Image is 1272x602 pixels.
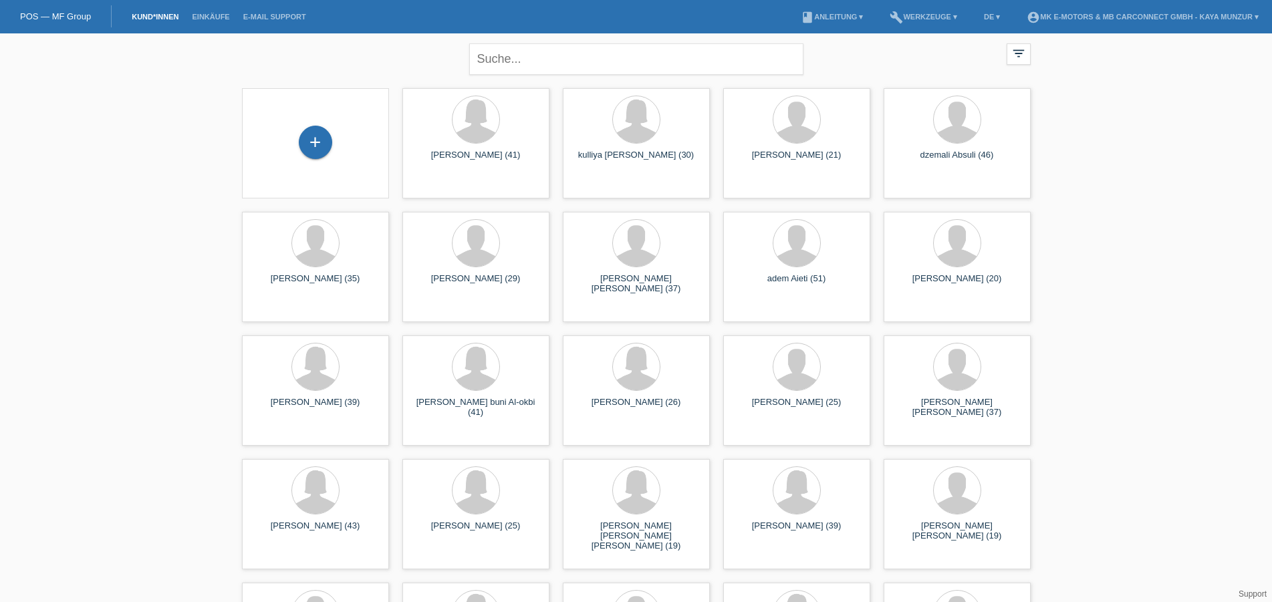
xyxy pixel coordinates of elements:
a: POS — MF Group [20,11,91,21]
i: book [801,11,814,24]
div: [PERSON_NAME] (26) [574,397,699,418]
div: [PERSON_NAME] (41) [413,150,539,171]
i: account_circle [1027,11,1040,24]
div: [PERSON_NAME] (25) [734,397,860,418]
a: Kund*innen [125,13,185,21]
div: Kund*in hinzufügen [299,131,332,154]
div: [PERSON_NAME] (39) [253,397,378,418]
div: [PERSON_NAME] [PERSON_NAME] (37) [894,397,1020,418]
div: [PERSON_NAME] (39) [734,520,860,542]
a: bookAnleitung ▾ [794,13,870,21]
div: [PERSON_NAME] buni Al-okbi (41) [413,397,539,418]
i: filter_list [1011,46,1026,61]
a: account_circleMK E-MOTORS & MB CarConnect GmbH - Kaya Munzur ▾ [1020,13,1265,21]
a: DE ▾ [977,13,1007,21]
div: [PERSON_NAME] (29) [413,273,539,295]
a: buildWerkzeuge ▾ [883,13,964,21]
div: [PERSON_NAME] (21) [734,150,860,171]
div: [PERSON_NAME] [PERSON_NAME] (19) [894,520,1020,542]
a: E-Mail Support [237,13,313,21]
div: adem Aieti (51) [734,273,860,295]
div: [PERSON_NAME] (43) [253,520,378,542]
a: Support [1239,589,1267,599]
div: [PERSON_NAME] [PERSON_NAME] (37) [574,273,699,295]
div: [PERSON_NAME] (20) [894,273,1020,295]
i: build [890,11,903,24]
a: Einkäufe [185,13,236,21]
div: [PERSON_NAME] (25) [413,520,539,542]
div: [PERSON_NAME] [PERSON_NAME] [PERSON_NAME] (19) [574,520,699,545]
input: Suche... [469,43,803,75]
div: [PERSON_NAME] (35) [253,273,378,295]
div: kulliya [PERSON_NAME] (30) [574,150,699,171]
div: dzemali Absuli (46) [894,150,1020,171]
